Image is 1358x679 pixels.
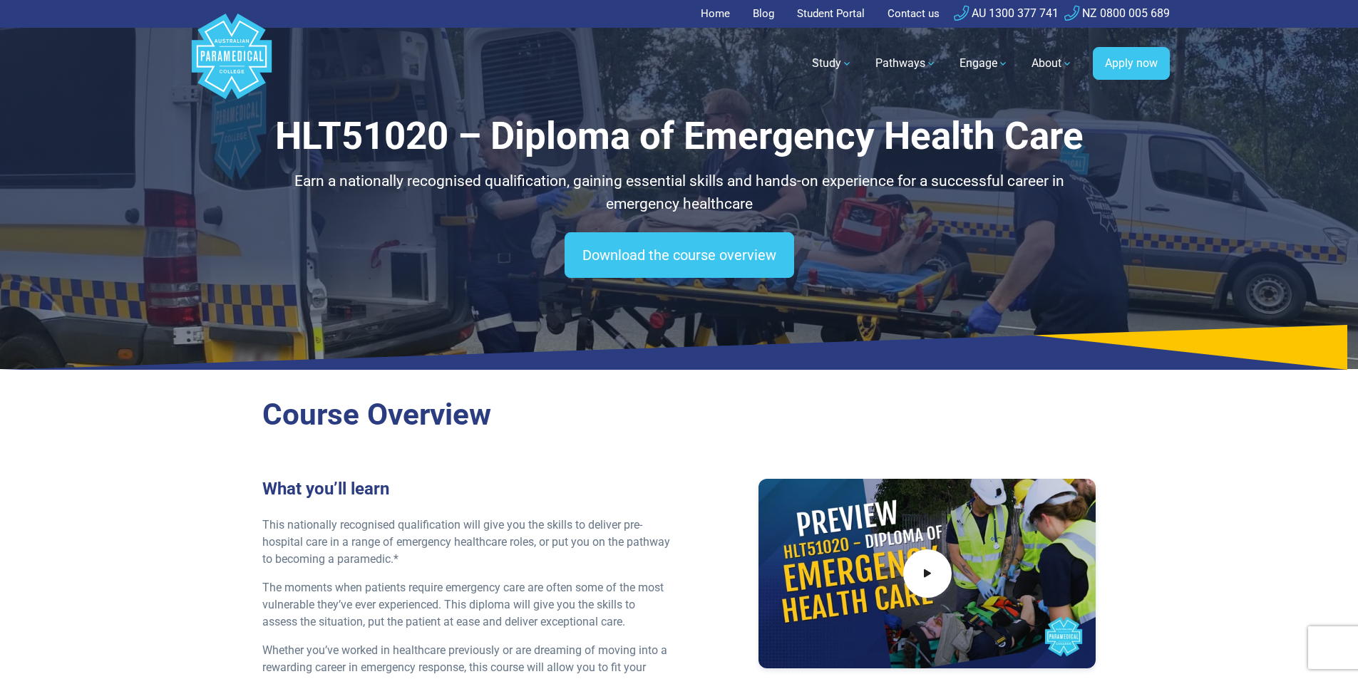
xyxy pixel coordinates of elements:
p: The moments when patients require emergency care are often some of the most vulnerable they’ve ev... [262,579,671,631]
a: Download the course overview [565,232,794,278]
p: This nationally recognised qualification will give you the skills to deliver pre-hospital care in... [262,517,671,568]
p: Earn a nationally recognised qualification, gaining essential skills and hands-on experience for ... [262,170,1096,215]
a: Study [803,43,861,83]
a: AU 1300 377 741 [954,6,1059,20]
a: Apply now [1093,47,1170,80]
a: Australian Paramedical College [189,28,274,100]
h3: What you’ll learn [262,479,671,499]
a: NZ 0800 005 689 [1064,6,1170,20]
h1: HLT51020 – Diploma of Emergency Health Care [262,114,1096,159]
a: Pathways [867,43,945,83]
a: Engage [951,43,1017,83]
h2: Course Overview [262,397,1096,433]
a: About [1023,43,1081,83]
